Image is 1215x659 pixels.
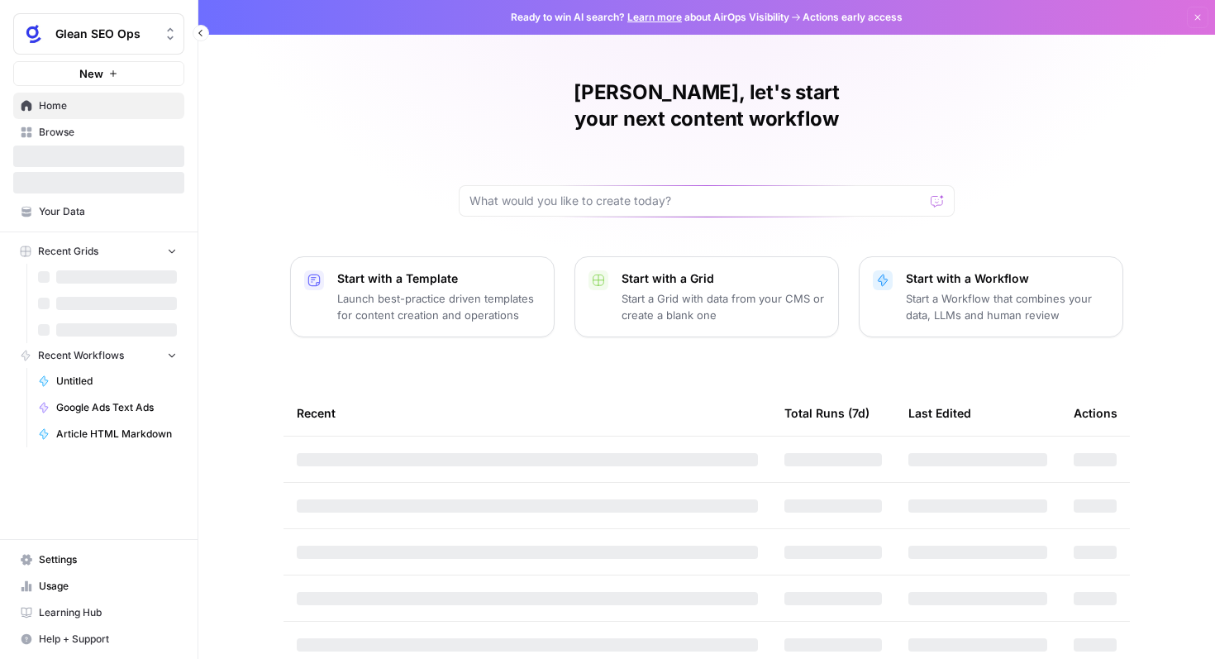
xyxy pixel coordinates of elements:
span: Help + Support [39,632,177,647]
span: Untitled [56,374,177,389]
h1: [PERSON_NAME], let's start your next content workflow [459,79,955,132]
span: Recent Grids [38,244,98,259]
span: Settings [39,552,177,567]
a: Your Data [13,198,184,225]
button: Workspace: Glean SEO Ops [13,13,184,55]
a: Settings [13,547,184,573]
span: Actions early access [803,10,903,25]
p: Launch best-practice driven templates for content creation and operations [337,290,541,323]
a: Google Ads Text Ads [31,394,184,421]
a: Usage [13,573,184,599]
span: Recent Workflows [38,348,124,363]
button: Recent Grids [13,239,184,264]
div: Actions [1074,390,1117,436]
span: Google Ads Text Ads [56,400,177,415]
p: Start with a Template [337,270,541,287]
span: Browse [39,125,177,140]
span: Glean SEO Ops [55,26,155,42]
a: Browse [13,119,184,146]
span: Article HTML Markdown [56,427,177,442]
p: Start with a Workflow [906,270,1109,287]
div: Last Edited [908,390,971,436]
a: Home [13,93,184,119]
button: Recent Workflows [13,343,184,368]
a: Untitled [31,368,184,394]
button: New [13,61,184,86]
span: New [79,65,103,82]
span: Learning Hub [39,605,177,620]
p: Start a Workflow that combines your data, LLMs and human review [906,290,1109,323]
input: What would you like to create today? [469,193,924,209]
span: Usage [39,579,177,594]
button: Start with a TemplateLaunch best-practice driven templates for content creation and operations [290,256,555,337]
span: Your Data [39,204,177,219]
p: Start with a Grid [622,270,825,287]
button: Start with a WorkflowStart a Workflow that combines your data, LLMs and human review [859,256,1123,337]
img: Glean SEO Ops Logo [19,19,49,49]
div: Total Runs (7d) [784,390,870,436]
div: Recent [297,390,758,436]
a: Learning Hub [13,599,184,626]
button: Help + Support [13,626,184,652]
a: Learn more [627,11,682,23]
p: Start a Grid with data from your CMS or create a blank one [622,290,825,323]
a: Article HTML Markdown [31,421,184,447]
span: Ready to win AI search? about AirOps Visibility [511,10,789,25]
span: Home [39,98,177,113]
button: Start with a GridStart a Grid with data from your CMS or create a blank one [574,256,839,337]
